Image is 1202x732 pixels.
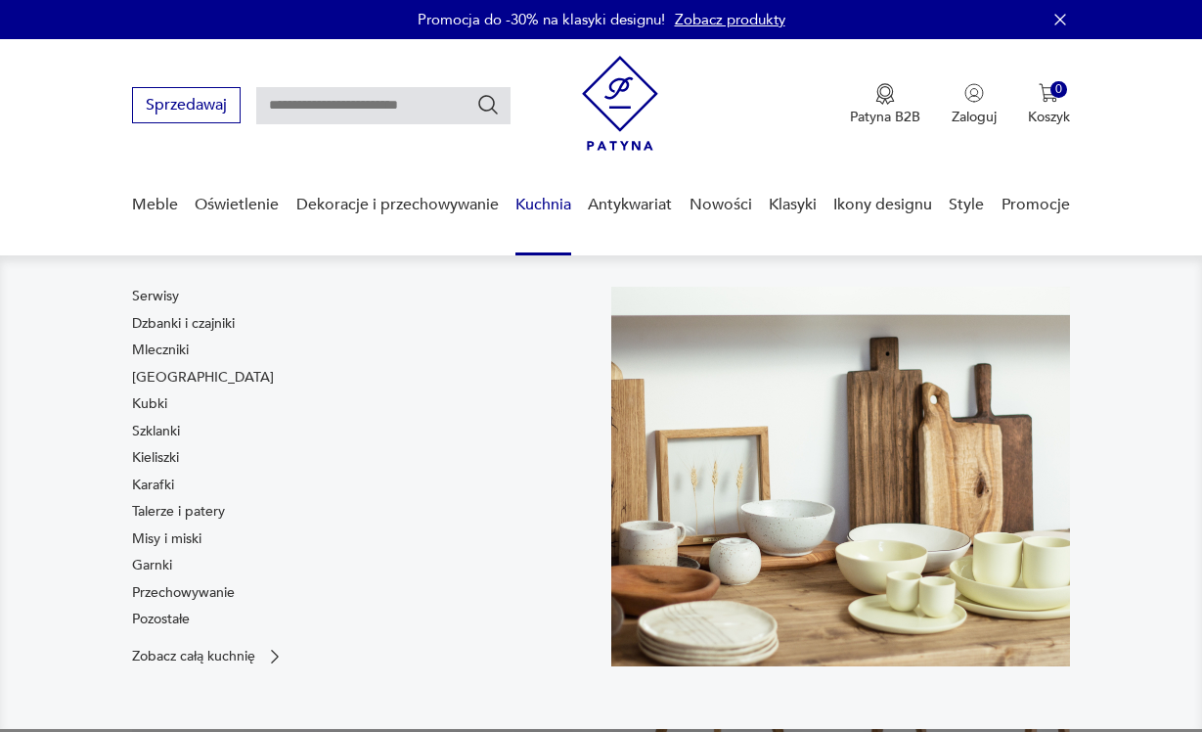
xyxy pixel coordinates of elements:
a: Ikona medaluPatyna B2B [850,83,920,126]
a: Klasyki [769,167,817,243]
img: b2f6bfe4a34d2e674d92badc23dc4074.jpg [611,287,1070,666]
p: Koszyk [1028,108,1070,126]
a: Dzbanki i czajniki [132,314,235,334]
a: Meble [132,167,178,243]
button: Sprzedawaj [132,87,241,123]
p: Patyna B2B [850,108,920,126]
img: Patyna - sklep z meblami i dekoracjami vintage [582,56,658,151]
a: Oświetlenie [195,167,279,243]
a: Talerze i patery [132,502,225,522]
button: Szukaj [476,93,500,116]
a: Nowości [690,167,752,243]
a: Zobacz produkty [675,10,785,29]
button: Patyna B2B [850,83,920,126]
p: Zaloguj [952,108,997,126]
a: Szklanki [132,422,180,441]
a: Garnki [132,556,172,575]
img: Ikona medalu [875,83,895,105]
div: 0 [1050,81,1067,98]
a: Style [949,167,984,243]
p: Zobacz całą kuchnię [132,650,255,663]
a: Antykwariat [588,167,672,243]
a: Promocje [1002,167,1070,243]
img: Ikona koszyka [1039,83,1058,103]
a: Kubki [132,394,167,414]
a: Kuchnia [515,167,571,243]
a: Ikony designu [833,167,932,243]
a: Pozostałe [132,610,190,629]
a: [GEOGRAPHIC_DATA] [132,368,274,388]
img: Ikonka użytkownika [964,83,984,103]
button: 0Koszyk [1028,83,1070,126]
button: Zaloguj [952,83,997,126]
a: Zobacz całą kuchnię [132,647,285,666]
a: Serwisy [132,287,179,306]
a: Kieliszki [132,448,179,468]
a: Karafki [132,476,174,495]
a: Sprzedawaj [132,100,241,114]
a: Dekoracje i przechowywanie [296,167,499,243]
a: Misy i miski [132,529,201,549]
a: Przechowywanie [132,583,235,603]
p: Promocja do -30% na klasyki designu! [418,10,665,29]
a: Mleczniki [132,341,189,360]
